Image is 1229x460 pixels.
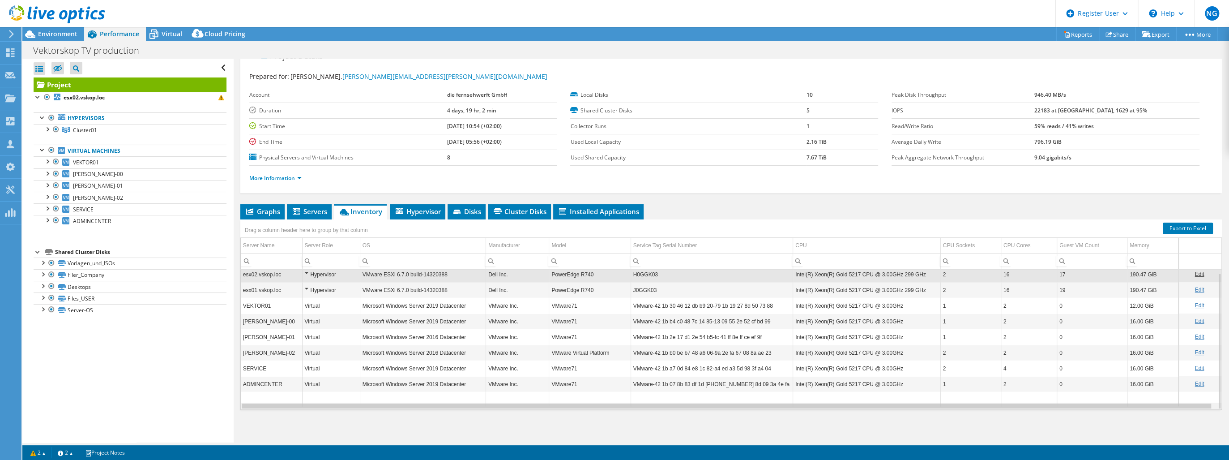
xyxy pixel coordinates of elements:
a: Edit [1195,334,1204,340]
label: Used Shared Capacity [570,153,806,162]
td: Column OS, Filter cell [360,253,486,269]
a: Edit [1195,349,1204,356]
b: 8 [447,154,450,161]
td: Column CPU, Value Intel(R) Xeon(R) Gold 5217 CPU @ 3.00GHz [793,329,940,345]
td: Column Model, Value VMware71 [549,361,631,376]
td: Column Model, Value VMware71 [549,329,631,345]
a: Edit [1195,271,1204,277]
div: Virtual [305,300,358,311]
div: Manufacturer [488,240,520,251]
span: NG [1205,6,1219,21]
td: Column Guest VM Count, Value 0 [1057,329,1127,345]
td: Column Server Role, Filter cell [302,253,360,269]
span: [PERSON_NAME], [290,72,547,81]
label: Prepared for: [249,72,289,81]
td: Column Manufacturer, Value Dell Inc. [486,267,549,282]
span: [PERSON_NAME]-02 [73,194,123,202]
td: Column Server Role, Value Virtual [302,376,360,392]
a: Hypervisors [34,112,226,124]
td: Column OS, Value VMware ESXi 6.7.0 build-14320388 [360,282,486,298]
svg: \n [1149,9,1157,17]
td: Column Guest VM Count, Filter cell [1057,253,1127,269]
a: Desktops [34,281,226,292]
span: Servers [291,207,327,216]
div: OS [363,240,370,251]
b: 10 [807,91,813,99]
b: 22183 at [GEOGRAPHIC_DATA], 1629 at 95% [1034,107,1147,114]
span: Graphs [245,207,280,216]
td: Column CPU Cores, Value 2 [1001,376,1057,392]
span: Hypervisor [394,207,441,216]
a: 2 [24,447,52,458]
b: 796.19 GiB [1034,138,1061,146]
td: Column CPU Cores, Value 2 [1001,298,1057,314]
span: Virtual [162,30,182,38]
td: Column OS, Value Microsoft Windows Server 2016 Datacenter [360,345,486,361]
span: Inventory [338,207,382,216]
td: Column OS, Value VMware ESXi 6.7.0 build-14320388 [360,267,486,282]
td: CPU Column [793,238,940,254]
div: Model [551,240,566,251]
td: Column CPU Sockets, Value 1 [940,298,1001,314]
a: Cluster01 [34,124,226,136]
b: [DATE] 05:56 (+02:00) [447,138,502,146]
td: Column Server Role, Value Virtual [302,298,360,314]
label: Average Daily Write [892,138,1034,146]
td: Column Guest VM Count, Value 19 [1057,282,1127,298]
td: Column CPU Sockets, Value 2 [940,267,1001,282]
td: Column Server Name, Value SERVICE [241,361,302,376]
b: 1 [807,122,810,130]
a: Vorlagen_und_ISOs [34,258,226,269]
label: Local Disks [570,90,806,99]
td: Column CPU Cores, Value 4 [1001,361,1057,376]
td: Column Service Tag Serial Number, Value VMware-42 1b a7 0d 84 e8 1c 82-a4 ed a3 5d 98 3f a4 04 [631,361,793,376]
td: Column CPU Sockets, Value 1 [940,314,1001,329]
b: 59% reads / 41% writes [1034,122,1093,130]
a: [PERSON_NAME]-02 [34,192,226,203]
a: VEKTOR01 [34,156,226,168]
td: Column Manufacturer, Filter cell [486,253,549,269]
label: End Time [249,138,447,146]
div: Shared Cluster Disks [55,247,226,258]
a: Share [1099,27,1135,41]
td: Column Server Name, Value esx01.vskop.loc [241,282,302,298]
div: Server Role [305,240,333,251]
td: Column Server Role, Value Virtual [302,345,360,361]
td: Column Server Role, Value Virtual [302,361,360,376]
td: Column Server Name, Value ADMINCENTER [241,376,302,392]
td: Memory Column [1127,238,1178,254]
span: Cluster Disks [492,207,546,216]
td: Column Memory, Value 16.00 GiB [1127,329,1178,345]
td: Column CPU Cores, Value 16 [1001,267,1057,282]
a: Project [34,77,226,92]
td: Column Guest VM Count, Value 0 [1057,376,1127,392]
td: Column Server Name, Value SKOP-01 [241,329,302,345]
div: Virtual [305,316,358,327]
label: Collector Runs [570,122,806,131]
td: Column OS, Value Microsoft Windows Server 2019 Datacenter [360,361,486,376]
td: Column CPU Cores, Value 16 [1001,282,1057,298]
td: Column Manufacturer, Value VMware Inc. [486,361,549,376]
span: Cloud Pricing [205,30,245,38]
td: Column Model, Value VMware71 [549,298,631,314]
a: Filer_Company [34,269,226,281]
div: Virtual [305,378,358,389]
td: Column Memory, Filter cell [1127,253,1178,269]
td: Column CPU, Value Intel(R) Xeon(R) Gold 5217 CPU @ 3.00GHz 299 GHz [793,282,940,298]
td: Column Service Tag Serial Number, Filter cell [631,253,793,269]
td: Column Model, Value PowerEdge R740 [549,267,631,282]
td: Column Server Name, Value VEKTOR01 [241,298,302,314]
span: Performance [100,30,139,38]
td: Column Server Name, Value SKOP-00 [241,314,302,329]
div: Drag a column header here to group by that column [243,224,370,236]
td: Column Manufacturer, Value Dell Inc. [486,282,549,298]
td: Column Service Tag Serial Number, Value VMware-42 1b b4 c0 48 7c 14 85-13 09 55 2e 52 cf bd 99 [631,314,793,329]
td: CPU Cores Column [1001,238,1057,254]
label: IOPS [892,106,1034,115]
div: CPU Sockets [943,240,975,251]
td: Service Tag Serial Number Column [631,238,793,254]
b: 4 days, 19 hr, 2 min [447,107,496,114]
a: Reports [1056,27,1099,41]
span: SERVICE [73,206,94,213]
td: Column CPU, Value Intel(R) Xeon(R) Gold 5217 CPU @ 3.00GHz [793,376,940,392]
